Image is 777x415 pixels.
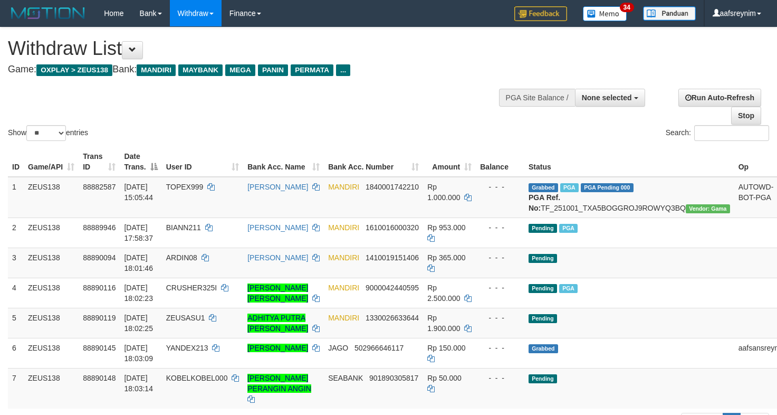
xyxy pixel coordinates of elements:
span: SEABANK [328,374,363,382]
img: panduan.png [643,6,696,21]
span: Rp 1.000.000 [427,183,460,202]
span: OXPLAY > ZEUS138 [36,64,112,76]
button: None selected [575,89,645,107]
span: MAYBANK [178,64,223,76]
label: Search: [666,125,769,141]
td: ZEUS138 [24,218,79,248]
a: [PERSON_NAME] [247,253,308,262]
span: BIANN211 [166,223,201,232]
a: [PERSON_NAME] [247,183,308,191]
td: 3 [8,248,24,278]
span: [DATE] 17:58:37 [124,223,153,242]
span: Marked by aafsolysreylen [559,224,578,233]
span: ... [336,64,350,76]
span: Rp 365.000 [427,253,465,262]
th: Status [524,147,734,177]
span: MANDIRI [328,183,359,191]
td: TF_251001_TXA5BOGGROJ9ROWYQ3BQ [524,177,734,218]
span: Copy 1840001742210 to clipboard [366,183,419,191]
span: Vendor URL: https://trx31.1velocity.biz [686,204,730,213]
td: 6 [8,338,24,368]
div: PGA Site Balance / [499,89,575,107]
td: 2 [8,218,24,248]
th: Bank Acc. Number: activate to sort column ascending [324,147,423,177]
span: [DATE] 18:03:14 [124,374,153,393]
span: Grabbed [529,183,558,192]
th: Amount: activate to sort column ascending [423,147,476,177]
div: - - - [480,373,520,383]
span: ZEUSASU1 [166,314,205,322]
input: Search: [694,125,769,141]
span: Copy 502966646117 to clipboard [354,344,404,352]
span: Copy 901890305817 to clipboard [369,374,418,382]
span: None selected [582,93,632,102]
td: ZEUS138 [24,308,79,338]
th: Date Trans.: activate to sort column descending [120,147,161,177]
td: 5 [8,308,24,338]
th: ID [8,147,24,177]
span: Rp 953.000 [427,223,465,232]
a: [PERSON_NAME] [247,344,308,352]
span: 88890148 [83,374,116,382]
a: Stop [731,107,761,125]
span: Copy 1410019151406 to clipboard [366,253,419,262]
a: [PERSON_NAME] PERANGIN ANGIN [247,374,311,393]
span: Marked by aafsolysreylen [559,284,578,293]
span: Rp 1.900.000 [427,314,460,333]
div: - - - [480,252,520,263]
span: [DATE] 18:02:25 [124,314,153,333]
a: Run Auto-Refresh [678,89,761,107]
span: 88890145 [83,344,116,352]
div: - - - [480,222,520,233]
span: Grabbed [529,344,558,353]
img: MOTION_logo.png [8,5,88,21]
div: - - - [480,282,520,293]
span: 34 [620,3,634,12]
td: ZEUS138 [24,248,79,278]
span: [DATE] 18:03:09 [124,344,153,363]
span: TOPEX999 [166,183,204,191]
span: CRUSHER325I [166,284,217,292]
td: ZEUS138 [24,278,79,308]
span: [DATE] 18:01:46 [124,253,153,272]
span: Pending [529,284,557,293]
span: JAGO [328,344,348,352]
td: 7 [8,368,24,409]
span: MANDIRI [328,223,359,232]
span: Copy 1330026633644 to clipboard [366,314,419,322]
th: Trans ID: activate to sort column ascending [79,147,120,177]
th: Bank Acc. Name: activate to sort column ascending [243,147,324,177]
h1: Withdraw List [8,38,507,59]
span: MEGA [225,64,255,76]
select: Showentries [26,125,66,141]
span: 88890116 [83,284,116,292]
span: MANDIRI [328,314,359,322]
a: [PERSON_NAME] [PERSON_NAME] [247,284,308,303]
td: ZEUS138 [24,368,79,409]
img: Button%20Memo.svg [583,6,627,21]
span: MANDIRI [328,284,359,292]
td: ZEUS138 [24,177,79,218]
span: MANDIRI [137,64,176,76]
span: Pending [529,224,557,233]
a: ADHITYA PUTRA [PERSON_NAME] [247,314,308,333]
span: Copy 9000042440595 to clipboard [366,284,419,292]
th: Game/API: activate to sort column ascending [24,147,79,177]
span: Copy 1610016000320 to clipboard [366,223,419,232]
span: KOBELKOBEL000 [166,374,228,382]
span: Rp 150.000 [427,344,465,352]
span: 88890119 [83,314,116,322]
div: - - - [480,343,520,353]
th: User ID: activate to sort column ascending [162,147,244,177]
th: Balance [476,147,524,177]
div: - - - [480,182,520,192]
span: 88889946 [83,223,116,232]
span: Marked by aafnoeunsreypich [560,183,579,192]
span: YANDEX213 [166,344,208,352]
img: Feedback.jpg [514,6,567,21]
span: 88890094 [83,253,116,262]
span: PERMATA [291,64,333,76]
span: 88882587 [83,183,116,191]
span: PGA Pending [581,183,634,192]
span: Pending [529,374,557,383]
